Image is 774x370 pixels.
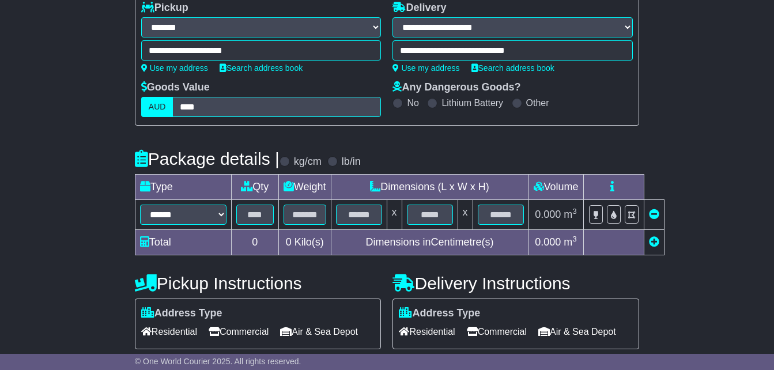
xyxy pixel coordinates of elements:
[220,63,303,73] a: Search address book
[209,323,269,341] span: Commercial
[458,200,473,230] td: x
[278,175,331,200] td: Weight
[467,323,527,341] span: Commercial
[141,323,197,341] span: Residential
[572,235,577,243] sup: 3
[649,236,659,248] a: Add new item
[135,149,280,168] h4: Package details |
[387,200,402,230] td: x
[392,274,639,293] h4: Delivery Instructions
[471,63,554,73] a: Search address book
[392,63,459,73] a: Use my address
[141,81,210,94] label: Goods Value
[342,156,361,168] label: lb/in
[331,230,528,255] td: Dimensions in Centimetre(s)
[535,236,561,248] span: 0.000
[649,209,659,220] a: Remove this item
[294,156,322,168] label: kg/cm
[564,236,577,248] span: m
[141,2,188,14] label: Pickup
[141,97,173,117] label: AUD
[572,207,577,216] sup: 3
[231,175,278,200] td: Qty
[526,97,549,108] label: Other
[135,230,231,255] td: Total
[280,323,358,341] span: Air & Sea Depot
[135,274,382,293] h4: Pickup Instructions
[528,175,583,200] td: Volume
[535,209,561,220] span: 0.000
[286,236,292,248] span: 0
[392,81,520,94] label: Any Dangerous Goods?
[135,357,301,366] span: © One World Courier 2025. All rights reserved.
[278,230,331,255] td: Kilo(s)
[399,307,480,320] label: Address Type
[538,323,616,341] span: Air & Sea Depot
[392,2,446,14] label: Delivery
[564,209,577,220] span: m
[441,97,503,108] label: Lithium Battery
[141,63,208,73] a: Use my address
[331,175,528,200] td: Dimensions (L x W x H)
[135,175,231,200] td: Type
[231,230,278,255] td: 0
[141,307,222,320] label: Address Type
[399,323,455,341] span: Residential
[407,97,418,108] label: No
